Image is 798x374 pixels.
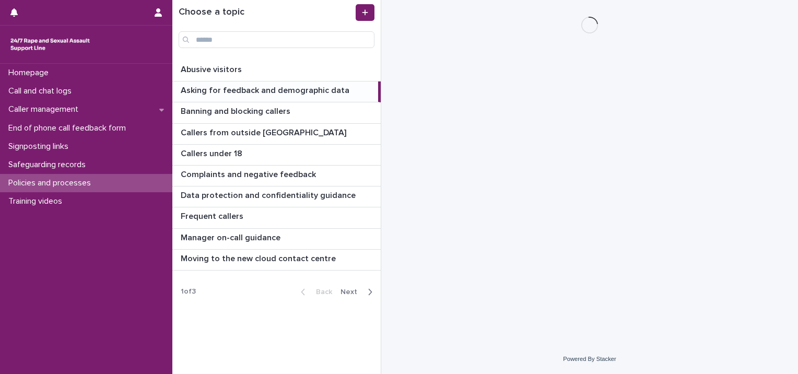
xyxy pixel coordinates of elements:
input: Search [179,31,374,48]
h1: Choose a topic [179,7,354,18]
p: Caller management [4,104,87,114]
a: Banning and blocking callersBanning and blocking callers [172,102,381,123]
span: Back [310,288,332,296]
a: Powered By Stacker [563,356,616,362]
p: End of phone call feedback form [4,123,134,133]
p: Policies and processes [4,178,99,188]
p: Call and chat logs [4,86,80,96]
a: Moving to the new cloud contact centreMoving to the new cloud contact centre [172,250,381,271]
a: Callers under 18Callers under 18 [172,145,381,166]
a: Abusive visitorsAbusive visitors [172,61,381,81]
button: Back [292,287,336,297]
span: Next [341,288,363,296]
p: Callers under 18 [181,147,244,159]
p: Callers from outside [GEOGRAPHIC_DATA] [181,126,348,138]
a: Frequent callersFrequent callers [172,207,381,228]
button: Next [336,287,381,297]
p: Asking for feedback and demographic data [181,84,351,96]
p: Complaints and negative feedback [181,168,318,180]
p: Frequent callers [181,209,245,221]
a: Asking for feedback and demographic dataAsking for feedback and demographic data [172,81,381,102]
a: Complaints and negative feedbackComplaints and negative feedback [172,166,381,186]
p: Moving to the new cloud contact centre [181,252,338,264]
p: Homepage [4,68,57,78]
p: Data protection and confidentiality guidance [181,189,358,201]
p: Manager on-call guidance [181,231,283,243]
a: Data protection and confidentiality guidanceData protection and confidentiality guidance [172,186,381,207]
p: Banning and blocking callers [181,104,292,116]
p: Signposting links [4,142,77,151]
a: Manager on-call guidanceManager on-call guidance [172,229,381,250]
a: Callers from outside [GEOGRAPHIC_DATA]Callers from outside [GEOGRAPHIC_DATA] [172,124,381,145]
p: Abusive visitors [181,63,244,75]
p: 1 of 3 [172,279,204,305]
p: Safeguarding records [4,160,94,170]
p: Training videos [4,196,71,206]
img: rhQMoQhaT3yELyF149Cw [8,34,92,55]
